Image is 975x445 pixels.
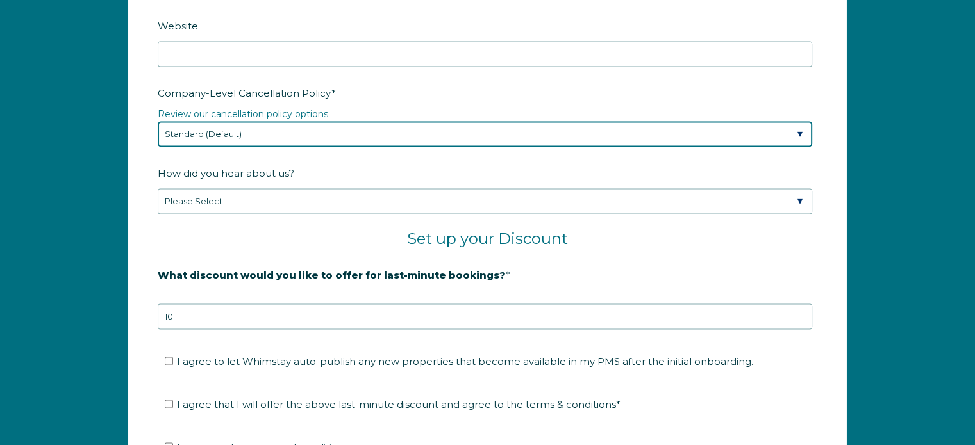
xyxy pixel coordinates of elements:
input: I agree to let Whimstay auto-publish any new properties that become available in my PMS after the... [165,357,173,365]
strong: 20% is recommended, minimum of 10% [158,291,358,302]
a: Review our cancellation policy options [158,108,328,120]
span: I agree to let Whimstay auto-publish any new properties that become available in my PMS after the... [177,355,753,368]
input: I agree that I will offer the above last-minute discount and agree to the terms & conditions* [165,400,173,408]
span: How did you hear about us? [158,163,294,183]
strong: What discount would you like to offer for last-minute bookings? [158,269,506,281]
span: Website [158,16,198,36]
span: Set up your Discount [407,229,568,248]
span: Company-Level Cancellation Policy [158,83,331,103]
span: I agree that I will offer the above last-minute discount and agree to the terms & conditions [177,398,621,410]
